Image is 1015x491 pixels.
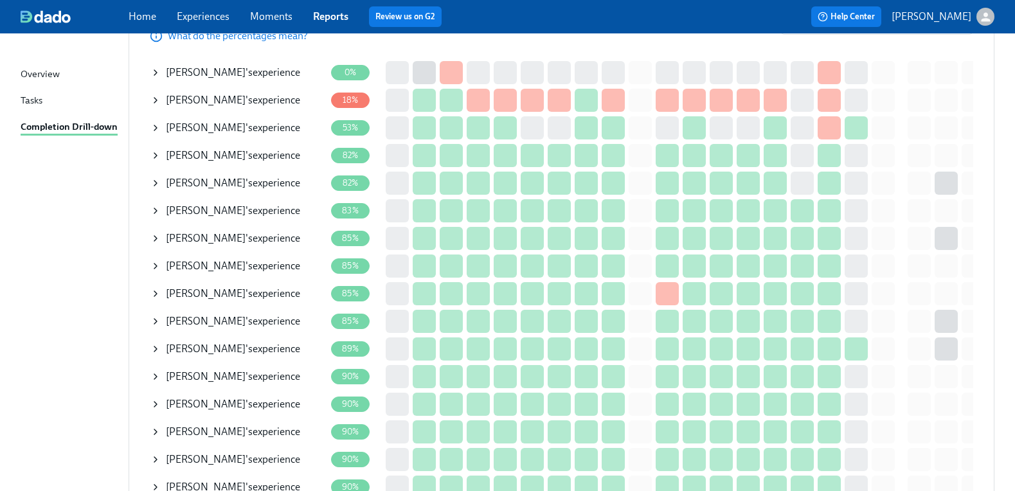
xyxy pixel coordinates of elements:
div: 's experience [166,452,300,467]
div: 's experience [166,231,300,245]
span: [PERSON_NAME] [166,232,246,244]
p: [PERSON_NAME] [892,10,971,24]
div: [PERSON_NAME]'sexperience [150,198,325,224]
span: 89% [334,344,367,353]
div: 's experience [166,204,300,218]
a: Completion Drill-down [21,120,118,136]
div: [PERSON_NAME]'sexperience [150,115,325,141]
div: [PERSON_NAME]'sexperience [150,170,325,196]
div: [PERSON_NAME]'sexperience [150,60,325,85]
div: 's experience [166,342,300,356]
div: Tasks [21,93,42,109]
span: [PERSON_NAME] [166,204,246,217]
span: 85% [334,289,366,298]
div: 's experience [166,397,300,411]
div: [PERSON_NAME]'sexperience [150,391,325,417]
span: [PERSON_NAME] [166,177,246,189]
span: [PERSON_NAME] [166,315,246,327]
span: 90% [334,454,367,464]
div: 's experience [166,121,300,135]
span: [PERSON_NAME] [166,343,246,355]
div: [PERSON_NAME]'sexperience [150,447,325,472]
div: [PERSON_NAME]'sexperience [150,364,325,389]
div: [PERSON_NAME]'sexperience [150,226,325,251]
a: Tasks [21,93,118,109]
span: [PERSON_NAME] [166,260,246,272]
span: 82% [335,178,366,188]
span: 90% [334,371,367,381]
div: 's experience [166,148,300,163]
div: [PERSON_NAME]'sexperience [150,308,325,334]
div: 's experience [166,314,300,328]
a: Review us on G2 [375,10,435,23]
a: dado [21,10,129,23]
div: 's experience [166,259,300,273]
span: 90% [334,399,367,409]
button: [PERSON_NAME] [892,8,994,26]
p: What do the percentages mean? [168,29,308,43]
div: [PERSON_NAME]'sexperience [150,336,325,362]
div: 's experience [166,66,300,80]
div: 's experience [166,425,300,439]
span: [PERSON_NAME] [166,149,246,161]
div: 's experience [166,287,300,301]
button: Review us on G2 [369,6,442,27]
div: [PERSON_NAME]'sexperience [150,143,325,168]
span: 82% [335,150,366,160]
span: [PERSON_NAME] [166,287,246,299]
span: 85% [334,261,366,271]
div: [PERSON_NAME]'sexperience [150,253,325,279]
a: Overview [21,67,118,83]
div: 's experience [166,370,300,384]
span: 0% [337,67,364,77]
a: Reports [313,10,348,22]
a: Home [129,10,156,22]
span: 18% [335,95,366,105]
span: [PERSON_NAME] [166,425,246,438]
span: 85% [334,316,366,326]
div: 's experience [166,176,300,190]
div: 's experience [166,93,300,107]
span: [PERSON_NAME] [166,370,246,382]
div: [PERSON_NAME]'sexperience [150,419,325,445]
span: [PERSON_NAME] [166,94,246,106]
a: Moments [250,10,292,22]
span: 53% [335,123,366,132]
span: 90% [334,427,367,436]
div: [PERSON_NAME]'sexperience [150,281,325,307]
img: dado [21,10,71,23]
div: [PERSON_NAME]'sexperience [150,87,325,113]
span: [PERSON_NAME] [166,121,246,134]
div: Overview [21,67,60,83]
button: Help Center [811,6,881,27]
a: Experiences [177,10,229,22]
span: Help Center [818,10,875,23]
span: [PERSON_NAME] [166,66,246,78]
span: 85% [334,233,366,243]
span: [PERSON_NAME] [166,398,246,410]
span: [PERSON_NAME] [166,453,246,465]
span: 83% [334,206,366,215]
